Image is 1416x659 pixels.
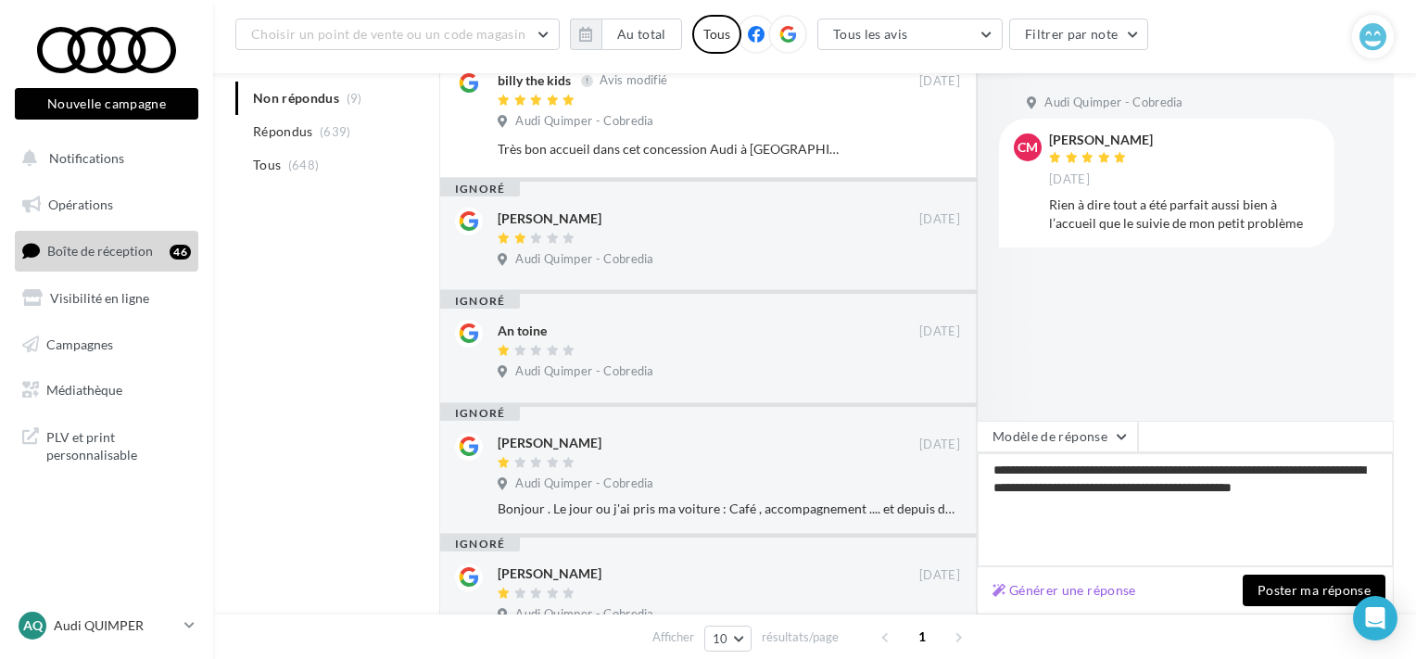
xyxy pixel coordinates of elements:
div: Tous [692,15,741,54]
button: Modèle de réponse [977,421,1138,452]
span: Tous [253,156,281,174]
span: [DATE] [919,323,960,340]
span: Boîte de réception [47,243,153,259]
div: [PERSON_NAME] [498,434,601,452]
button: Au total [570,19,682,50]
span: 10 [713,631,728,646]
div: ignoré [440,537,520,551]
span: [DATE] [919,211,960,228]
span: Audi Quimper - Cobredia [515,475,653,492]
div: Rien à dire tout a été parfait aussi bien à l’accueil que le suivie de mon petit problème [1049,196,1320,233]
span: Notifications [49,150,124,166]
div: An toine [498,322,547,340]
span: [DATE] [919,437,960,453]
span: Opérations [48,196,113,212]
span: Tous les avis [833,26,908,42]
span: [DATE] [1049,171,1090,188]
div: Open Intercom Messenger [1353,596,1397,640]
span: [DATE] [919,567,960,584]
span: Campagnes [46,336,113,351]
span: Médiathèque [46,382,122,398]
button: Notifications [11,139,195,178]
div: ignoré [440,406,520,421]
span: Avis modifié [600,73,667,88]
span: (648) [288,158,320,172]
span: CM [1018,138,1038,157]
span: Audi Quimper - Cobredia [515,363,653,380]
span: Audi Quimper - Cobredia [1044,95,1182,111]
span: Répondus [253,122,313,141]
span: Audi Quimper - Cobredia [515,113,653,130]
a: Visibilité en ligne [11,279,202,318]
a: Campagnes [11,325,202,364]
button: Poster ma réponse [1243,575,1385,606]
span: Afficher [652,628,694,646]
div: [PERSON_NAME] [498,564,601,583]
span: Audi Quimper - Cobredia [515,606,653,623]
div: ignoré [440,182,520,196]
a: Boîte de réception46 [11,231,202,271]
a: Médiathèque [11,371,202,410]
a: Opérations [11,185,202,224]
button: 10 [704,626,752,652]
div: billy the kids [498,71,571,90]
a: PLV et print personnalisable [11,417,202,472]
button: Choisir un point de vente ou un code magasin [235,19,560,50]
a: AQ Audi QUIMPER [15,608,198,643]
div: Très bon accueil dans cet concession Audi à [GEOGRAPHIC_DATA]. L'équipe est vraiment très sympa, ... [498,140,840,158]
button: Au total [601,19,682,50]
span: Choisir un point de vente ou un code magasin [251,26,525,42]
button: Nouvelle campagne [15,88,198,120]
button: Générer une réponse [985,579,1144,602]
button: Tous les avis [817,19,1003,50]
span: résultats/page [762,628,839,646]
div: Bonjour . Le jour ou j'ai pris ma voiture : Café , accompagnement .... et depuis dėlaisement de t... [498,500,960,518]
span: Audi Quimper - Cobredia [515,251,653,268]
span: 1 [907,622,937,652]
div: [PERSON_NAME] [498,209,601,228]
div: ignoré [440,294,520,309]
div: 46 [170,245,191,260]
span: Visibilité en ligne [50,290,149,306]
span: [DATE] [919,73,960,90]
p: Audi QUIMPER [54,616,177,635]
button: Filtrer par note [1009,19,1149,50]
span: AQ [23,616,43,635]
span: PLV et print personnalisable [46,425,191,464]
div: [PERSON_NAME] [1049,133,1153,146]
span: (639) [320,124,351,139]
